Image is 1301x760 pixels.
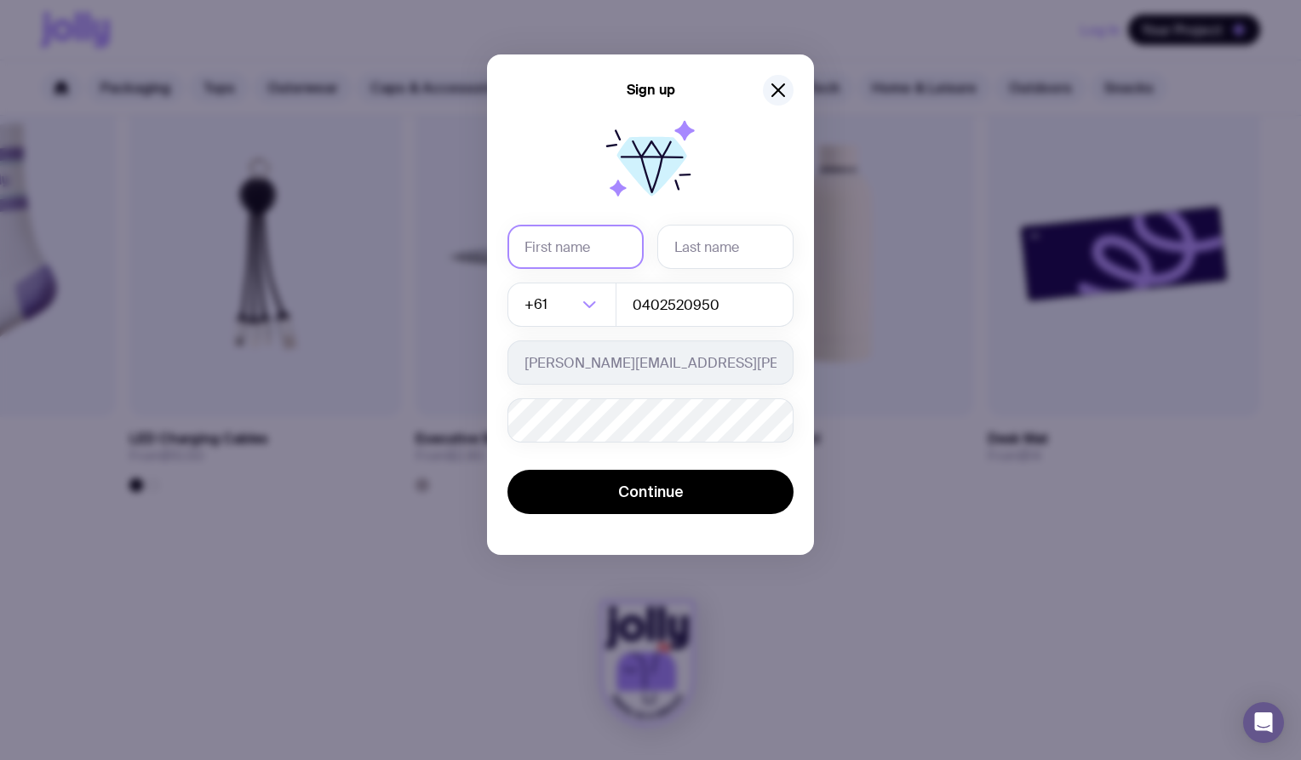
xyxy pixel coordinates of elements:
h5: Sign up [627,82,675,99]
input: you@email.com [507,340,794,385]
div: Open Intercom Messenger [1243,702,1284,743]
input: 0400123456 [616,283,794,327]
input: Search for option [551,283,577,327]
input: Last name [657,225,794,269]
button: Continue [507,470,794,514]
div: Search for option [507,283,616,327]
input: First name [507,225,644,269]
span: +61 [524,283,551,327]
span: Continue [618,482,684,502]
